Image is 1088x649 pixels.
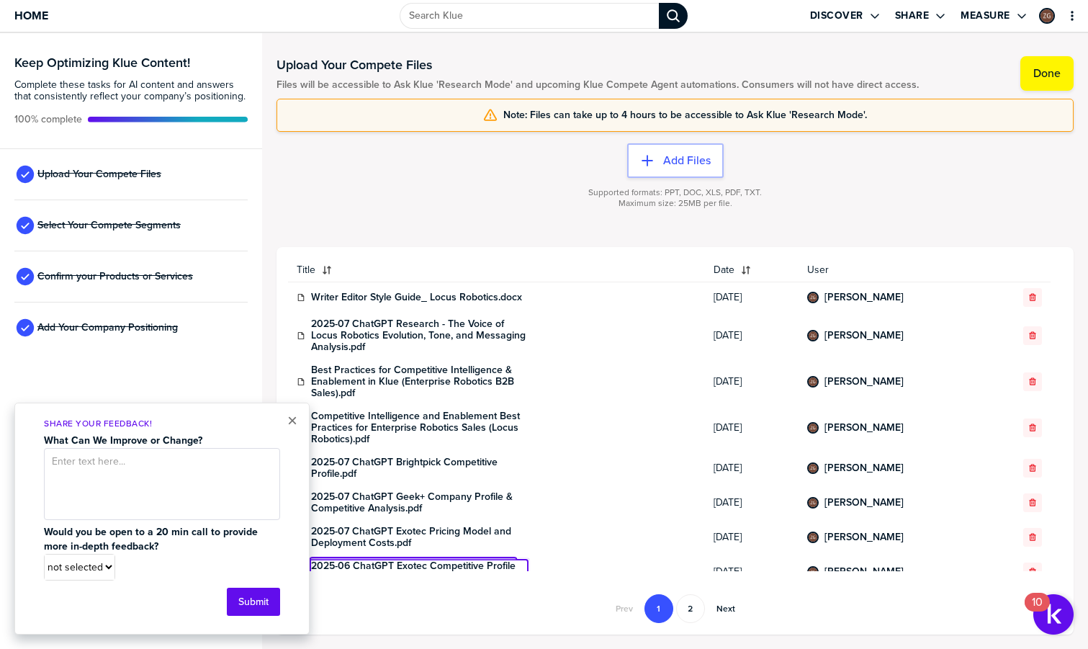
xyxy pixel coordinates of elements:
[807,566,819,578] div: Zaven Gabriel
[824,422,904,434] a: [PERSON_NAME]
[1033,594,1074,635] button: Open Resource Center, 10 new notifications
[824,292,904,303] a: [PERSON_NAME]
[714,566,790,578] span: [DATE]
[311,411,527,445] a: Competitive Intelligence and Enablement Best Practices for Enterprise Robotics Sales (Locus Robot...
[809,464,817,473] img: 6d8caa2a22e3dca0a2daee4e1ad83dab-sml.png
[503,109,867,121] span: Note: Files can take up to 4 hours to be accessible to Ask Klue 'Research Mode'.
[44,418,280,430] p: Share Your Feedback!
[37,271,193,282] span: Confirm your Products or Services
[895,9,930,22] label: Share
[606,594,745,623] nav: Pagination Navigation
[714,264,734,276] span: Date
[14,9,48,22] span: Home
[619,198,732,209] span: Maximum size: 25MB per file.
[44,524,261,554] strong: Would you be open to a 20 min call to provide more in-depth feedback?
[1032,602,1043,621] div: 10
[311,491,527,514] a: 2025-07 ChatGPT Geek+ Company Profile & Competitive Analysis.pdf
[810,9,863,22] label: Discover
[714,330,790,341] span: [DATE]
[400,3,659,29] input: Search Klue
[824,566,904,578] a: [PERSON_NAME]
[809,568,817,576] img: 6d8caa2a22e3dca0a2daee4e1ad83dab-sml.png
[14,79,248,102] span: Complete these tasks for AI content and answers that consistently reflect your company’s position...
[807,497,819,509] div: Zaven Gabriel
[659,3,688,29] div: Search Klue
[588,187,762,198] span: Supported formats: PPT, DOC, XLS, PDF, TXT.
[708,594,744,623] button: Go to next page
[311,364,527,399] a: Best Practices for Competitive Intelligence & Enablement in Klue (Enterprise Robotics B2B Sales).pdf
[227,588,280,616] button: Submit
[311,292,522,303] a: Writer Editor Style Guide_ Locus Robotics.docx
[807,462,819,474] div: Zaven Gabriel
[1040,9,1053,22] img: 6d8caa2a22e3dca0a2daee4e1ad83dab-sml.png
[824,462,904,474] a: [PERSON_NAME]
[809,533,817,542] img: 6d8caa2a22e3dca0a2daee4e1ad83dab-sml.png
[807,532,819,543] div: Zaven Gabriel
[824,497,904,509] a: [PERSON_NAME]
[809,424,817,432] img: 6d8caa2a22e3dca0a2daee4e1ad83dab-sml.png
[663,153,711,168] label: Add Files
[44,433,202,448] strong: What Can We Improve or Change?
[676,594,705,623] button: Go to page 2
[297,264,315,276] span: Title
[824,532,904,543] a: [PERSON_NAME]
[311,318,527,353] a: 2025-07 ChatGPT Research - The Voice of Locus Robotics Evolution, Tone, and Messaging Analysis.pdf
[37,220,181,231] span: Select Your Compete Segments
[311,560,527,583] a: 2025-06 ChatGPT Exotec Competitive Profile (updated).pdf
[824,376,904,388] a: [PERSON_NAME]
[1033,66,1061,81] label: Done
[809,498,817,507] img: 6d8caa2a22e3dca0a2daee4e1ad83dab-sml.png
[714,497,790,509] span: [DATE]
[607,594,642,623] button: Go to previous page
[807,422,819,434] div: Zaven Gabriel
[807,376,819,388] div: Zaven Gabriel
[14,114,82,125] span: Active
[714,462,790,474] span: [DATE]
[37,169,161,180] span: Upload Your Compete Files
[1038,6,1056,25] a: Edit Profile
[714,532,790,543] span: [DATE]
[14,56,248,69] h3: Keep Optimizing Klue Content!
[714,422,790,434] span: [DATE]
[807,264,981,276] span: User
[311,526,527,549] a: 2025-07 ChatGPT Exotec Pricing Model and Deployment Costs.pdf
[714,376,790,388] span: [DATE]
[287,412,297,429] button: Close
[824,330,904,341] a: [PERSON_NAME]
[311,457,527,480] a: 2025-07 ChatGPT Brightpick Competitive Profile.pdf
[1039,8,1055,24] div: Zaven Gabriel
[807,330,819,341] div: Zaven Gabriel
[809,377,817,386] img: 6d8caa2a22e3dca0a2daee4e1ad83dab-sml.png
[809,293,817,302] img: 6d8caa2a22e3dca0a2daee4e1ad83dab-sml.png
[809,331,817,340] img: 6d8caa2a22e3dca0a2daee4e1ad83dab-sml.png
[714,292,790,303] span: [DATE]
[37,322,178,334] span: Add Your Company Positioning
[277,79,919,91] span: Files will be accessible to Ask Klue 'Research Mode' and upcoming Klue Compete Agent automations....
[807,292,819,303] div: Zaven Gabriel
[961,9,1010,22] label: Measure
[277,56,919,73] h1: Upload Your Compete Files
